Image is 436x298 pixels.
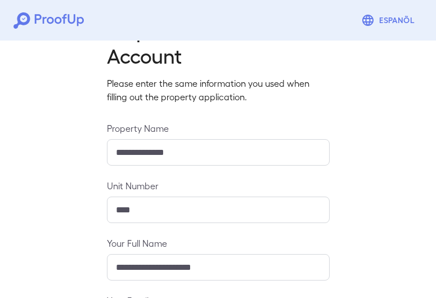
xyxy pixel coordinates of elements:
label: Property Name [107,122,330,135]
label: Unit Number [107,179,330,192]
h2: Help us Locate Your Account [107,18,330,68]
label: Your Full Name [107,237,330,250]
p: Please enter the same information you used when filling out the property application. [107,77,330,104]
button: Espanõl [357,9,422,32]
